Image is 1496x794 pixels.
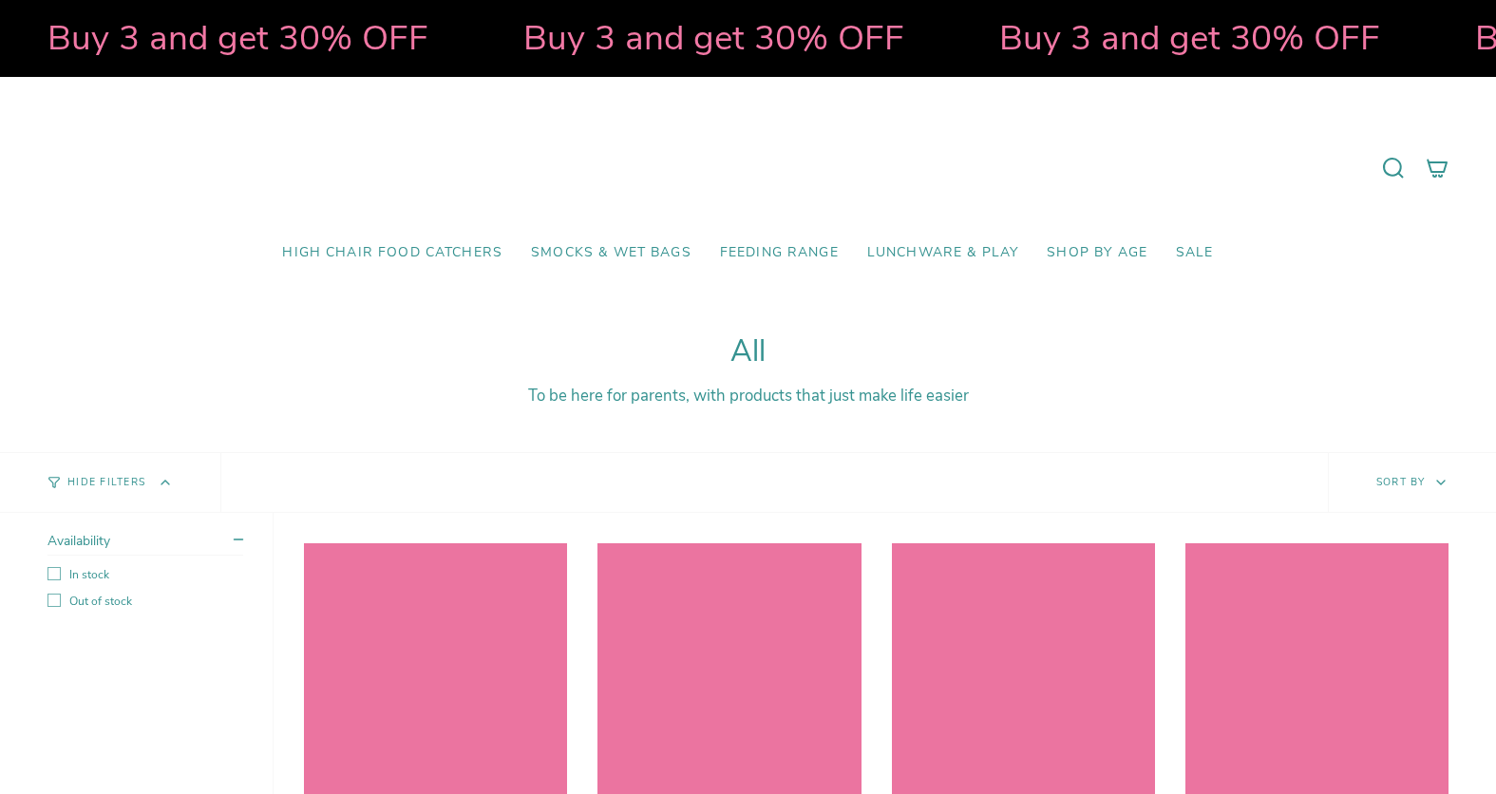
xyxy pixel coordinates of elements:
span: SALE [1176,245,1214,261]
label: Out of stock [47,594,243,609]
a: Mumma’s Little Helpers [584,105,912,231]
strong: Buy 3 and get 30% OFF [496,14,877,62]
strong: Buy 3 and get 30% OFF [972,14,1353,62]
a: SALE [1162,231,1228,275]
h1: All [47,334,1449,369]
span: Smocks & Wet Bags [531,245,691,261]
a: Smocks & Wet Bags [517,231,706,275]
a: Lunchware & Play [853,231,1032,275]
a: Feeding Range [706,231,853,275]
button: Sort by [1328,453,1496,512]
a: Shop by Age [1032,231,1162,275]
span: High Chair Food Catchers [282,245,502,261]
span: To be here for parents, with products that just make life easier [528,385,969,406]
span: Sort by [1376,475,1426,489]
summary: Availability [47,532,243,556]
span: Shop by Age [1047,245,1147,261]
label: In stock [47,567,243,582]
span: Lunchware & Play [867,245,1018,261]
span: Hide Filters [67,478,145,488]
span: Feeding Range [720,245,839,261]
strong: Buy 3 and get 30% OFF [20,14,401,62]
a: High Chair Food Catchers [268,231,517,275]
span: Availability [47,532,110,550]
